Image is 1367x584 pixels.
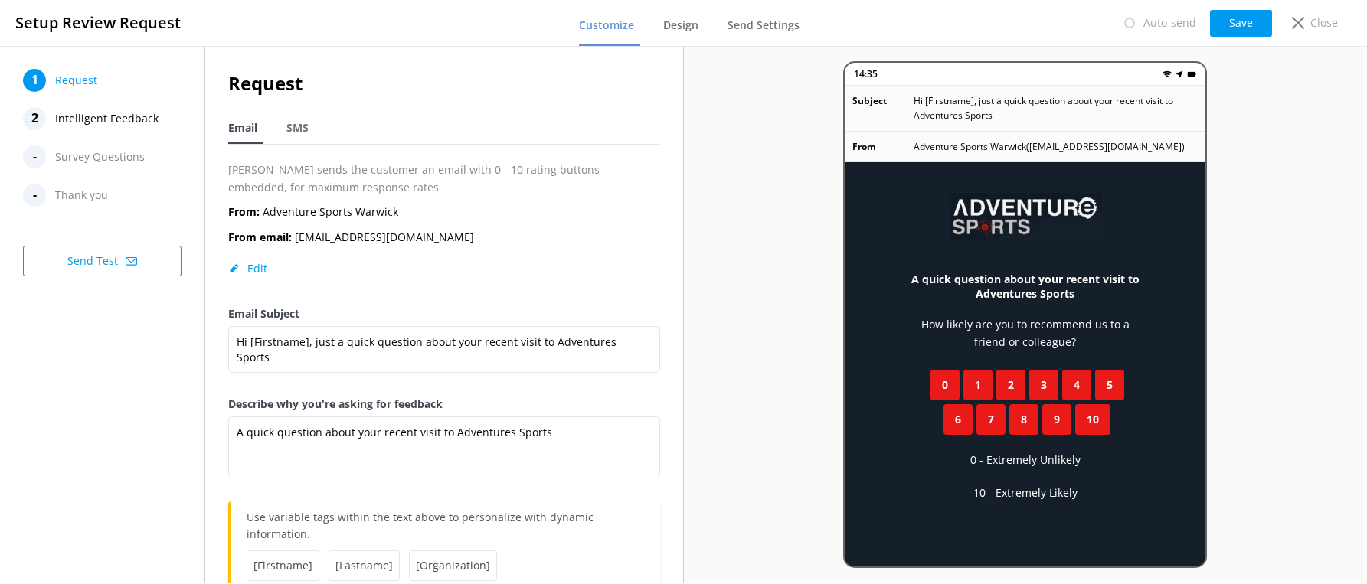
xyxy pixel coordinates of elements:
[1021,411,1027,428] span: 8
[1143,15,1196,31] p: Auto-send
[228,204,398,220] p: Adventure Sports Warwick
[852,139,914,154] p: From
[23,145,46,168] div: -
[663,18,698,33] span: Design
[228,204,260,219] b: From:
[247,550,319,581] span: [Firstname]
[1175,70,1184,79] img: near-me.png
[1210,10,1272,37] button: Save
[906,272,1144,301] h3: A quick question about your recent visit to Adventures Sports
[970,452,1081,468] p: 0 - Extremely Unlikely
[579,18,634,33] span: Customize
[286,120,309,135] span: SMS
[247,509,645,550] p: Use variable tags within the text above to personalize with dynamic information.
[329,550,400,581] span: [Lastname]
[23,107,46,130] div: 2
[955,411,961,428] span: 6
[988,411,994,428] span: 7
[1310,15,1338,31] p: Close
[228,396,660,413] label: Describe why you're asking for feedback
[55,107,159,130] span: Intelligent Feedback
[23,246,182,276] button: Send Test
[914,93,1198,122] p: Hi [Firstname], just a quick question about your recent visit to Adventures Sports
[55,184,108,207] span: Thank you
[854,67,878,81] p: 14:35
[409,550,497,581] span: [Organization]
[728,18,800,33] span: Send Settings
[1087,411,1099,428] span: 10
[228,69,660,98] h2: Request
[228,229,474,246] p: [EMAIL_ADDRESS][DOMAIN_NAME]
[1041,377,1047,393] span: 3
[906,316,1144,351] p: How likely are you to recommend us to a friend or colleague?
[1163,70,1172,79] img: wifi.png
[1008,377,1014,393] span: 2
[1187,70,1196,79] img: battery.png
[228,230,292,244] b: From email:
[1107,377,1113,393] span: 5
[228,416,660,478] textarea: A quick question about your recent visit to Adventures Sports
[975,377,981,393] span: 1
[949,193,1102,242] img: 800-1754374920.jpg
[852,93,914,122] p: Subject
[914,139,1185,154] p: Adventure Sports Warwick ( [EMAIL_ADDRESS][DOMAIN_NAME] )
[228,261,267,276] button: Edit
[973,484,1078,501] p: 10 - Extremely Likely
[942,377,948,393] span: 0
[228,326,660,373] textarea: Hi [Firstname], just a quick question about your recent visit to Adventures Sports
[55,145,145,168] span: Survey Questions
[228,305,660,322] label: Email Subject
[55,69,97,92] span: Request
[23,69,46,92] div: 1
[228,161,660,196] p: [PERSON_NAME] sends the customer an email with 0 - 10 rating buttons embedded, for maximum respon...
[15,11,181,35] h3: Setup Review Request
[1054,411,1060,428] span: 9
[1074,377,1080,393] span: 4
[23,184,46,207] div: -
[228,120,257,135] span: Email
